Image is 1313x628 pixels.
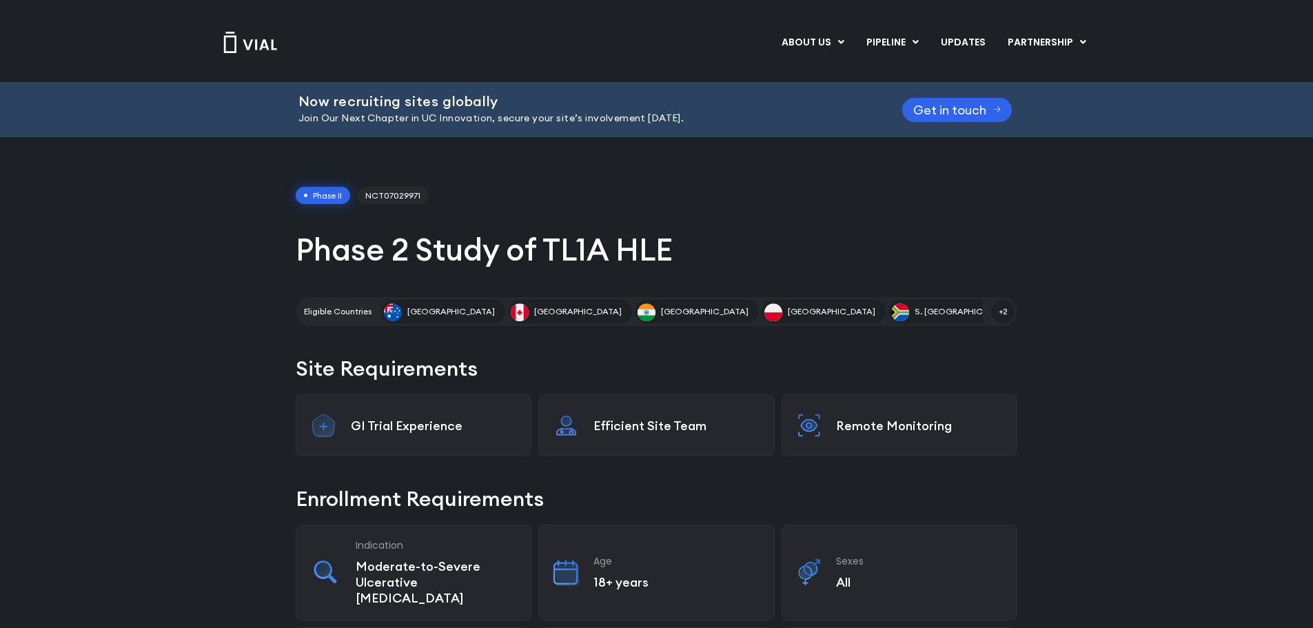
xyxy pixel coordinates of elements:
img: India [638,303,655,321]
img: Vial Logo [223,32,278,53]
p: Join Our Next Chapter in UC Innovation, secure your site’s involvement [DATE]. [298,111,868,126]
h2: Site Requirements [296,354,1017,383]
img: Poland [764,303,782,321]
h3: Sexes [836,555,1003,567]
a: PARTNERSHIPMenu Toggle [997,31,1097,54]
h2: Enrollment Requirements [296,484,1017,514]
span: [GEOGRAPHIC_DATA] [788,305,875,318]
p: 18+ years [593,574,760,590]
p: Efficient Site Team [593,418,760,434]
h2: Now recruiting sites globally [298,94,868,109]
h2: Eligible Countries [304,305,371,318]
img: S. Africa [891,303,909,321]
a: Get in touch [902,98,1012,122]
h1: Phase 2 Study of TL1A HLE [296,230,1017,270]
a: PIPELINEMenu Toggle [855,31,929,54]
span: NCT07029971 [357,187,429,205]
span: Get in touch [913,105,986,115]
p: Moderate-to-Severe Ulcerative [MEDICAL_DATA] [356,558,517,606]
p: GI Trial Experience [351,418,518,434]
a: ABOUT USMenu Toggle [771,31,855,54]
span: [GEOGRAPHIC_DATA] [534,305,622,318]
span: [GEOGRAPHIC_DATA] [661,305,749,318]
span: Phase II [296,187,350,205]
span: +2 [991,300,1015,323]
img: Canada [511,303,529,321]
h3: Indication [356,539,517,551]
span: S. [GEOGRAPHIC_DATA] [915,305,1012,318]
a: UPDATES [930,31,996,54]
span: [GEOGRAPHIC_DATA] [407,305,495,318]
p: Remote Monitoring [836,418,1003,434]
img: Australia [384,303,402,321]
h3: Age [593,555,760,567]
p: All [836,574,1003,590]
